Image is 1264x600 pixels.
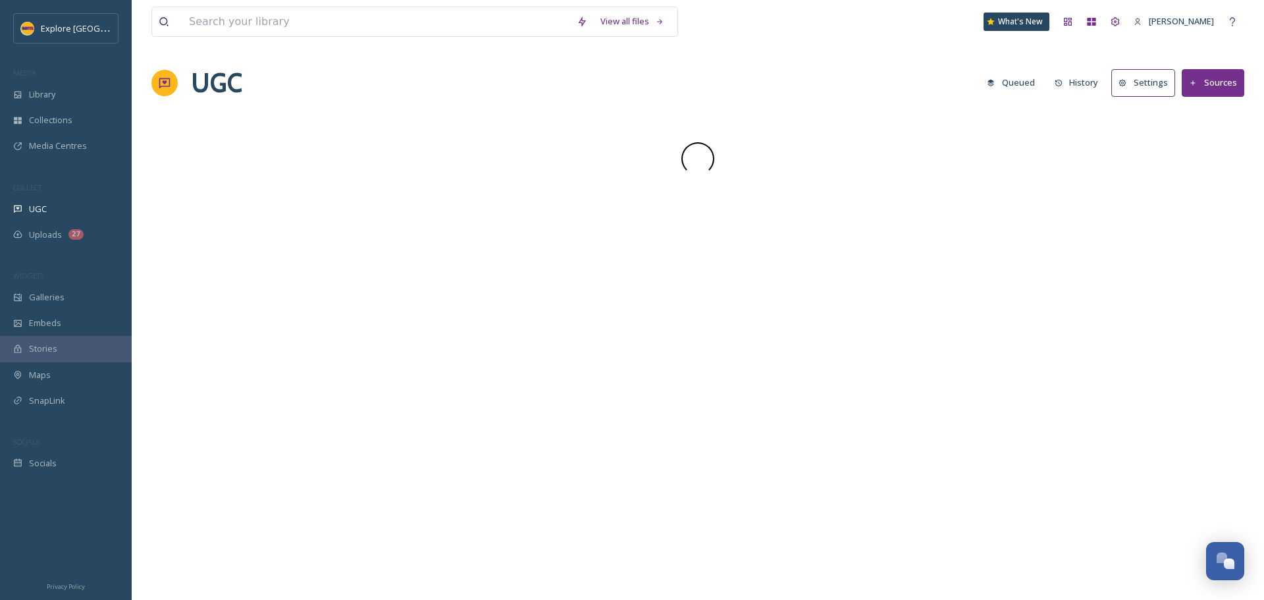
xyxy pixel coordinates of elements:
a: View all files [594,9,671,34]
a: Settings [1111,69,1182,96]
button: Settings [1111,69,1175,96]
img: Butte%20County%20logo.png [21,22,34,35]
span: Explore [GEOGRAPHIC_DATA] [41,22,157,34]
button: Open Chat [1206,542,1244,580]
span: SnapLink [29,395,65,407]
a: Privacy Policy [47,578,85,593]
a: UGC [191,63,242,103]
span: Privacy Policy [47,582,85,591]
span: MEDIA [13,68,36,78]
a: What's New [984,13,1049,31]
span: [PERSON_NAME] [1149,15,1214,27]
button: Sources [1182,69,1244,96]
span: Socials [29,457,57,470]
span: WIDGETS [13,271,43,281]
div: 27 [68,229,84,240]
span: Collections [29,114,72,126]
span: Media Centres [29,140,87,152]
a: Queued [980,70,1048,95]
span: UGC [29,203,47,215]
button: Queued [980,70,1041,95]
span: Uploads [29,229,62,241]
a: [PERSON_NAME] [1127,9,1221,34]
span: Embeds [29,317,61,329]
a: History [1048,70,1112,95]
span: SOCIALS [13,437,39,447]
input: Search your library [182,7,570,36]
span: Galleries [29,291,65,304]
span: Library [29,88,55,101]
button: History [1048,70,1105,95]
span: Stories [29,342,57,355]
span: COLLECT [13,182,41,192]
span: Maps [29,369,51,381]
